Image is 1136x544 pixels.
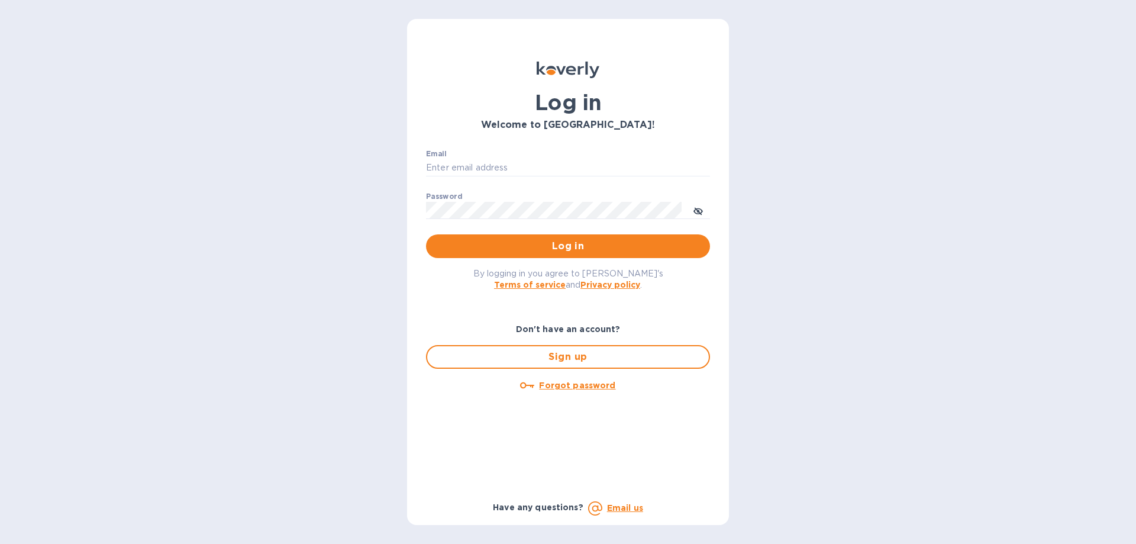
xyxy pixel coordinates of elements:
[435,239,701,253] span: Log in
[426,90,710,115] h1: Log in
[426,150,447,157] label: Email
[607,503,643,513] a: Email us
[426,345,710,369] button: Sign up
[426,159,710,177] input: Enter email address
[516,324,621,334] b: Don't have an account?
[426,120,710,131] h3: Welcome to [GEOGRAPHIC_DATA]!
[537,62,599,78] img: Koverly
[473,269,663,289] span: By logging in you agree to [PERSON_NAME]'s and .
[493,503,583,512] b: Have any questions?
[426,193,462,200] label: Password
[580,280,640,289] a: Privacy policy
[686,198,710,222] button: toggle password visibility
[437,350,699,364] span: Sign up
[539,381,615,390] u: Forgot password
[426,234,710,258] button: Log in
[494,280,566,289] a: Terms of service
